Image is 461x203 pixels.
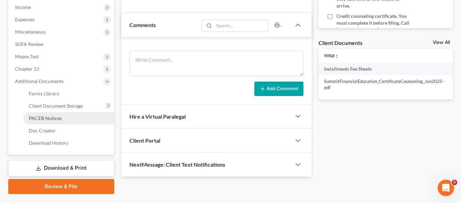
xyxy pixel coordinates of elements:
[129,22,156,28] span: Comments
[29,103,83,109] span: Client Document Storage
[335,54,339,58] i: unfold_more
[433,40,450,45] a: View All
[452,180,457,185] span: 5
[29,128,56,133] span: Doc Creator
[336,13,413,47] span: Credit counseling certificate. You must complete it before filing. Call [PHONE_NUMBER]. Call us i...
[324,53,339,58] a: Titleunfold_more
[319,75,450,94] td: SummitFinancialEducation_CertificateCounseling_Jan2025-pdf
[23,112,114,124] a: PACER Notices
[23,87,114,100] a: Forms Library
[8,179,114,194] a: Review & File
[10,38,114,50] a: SOFA Review
[438,180,454,196] iframe: Intercom live chat
[8,160,114,176] a: Download & Print
[15,41,44,47] span: SOFA Review
[129,137,160,144] span: Client Portal
[15,29,46,35] span: Miscellaneous
[129,113,186,120] span: Hire a Virtual Paralegal
[23,100,114,112] a: Client Document Storage
[29,115,62,121] span: PACER Notices
[23,137,114,149] a: Download History
[129,161,225,168] span: NextMessage: Client Text Notifications
[15,16,35,22] span: Expenses
[15,66,39,72] span: Chapter 13
[319,63,450,75] td: Installments Fee Sheets
[15,4,31,10] span: Income
[15,78,64,84] span: Additional Documents
[15,53,39,59] span: Means Test
[319,39,362,46] div: Client Documents
[214,20,269,32] input: Search...
[29,91,59,96] span: Forms Library
[23,124,114,137] a: Doc Creator
[254,82,303,96] button: Add Comment
[29,140,68,146] span: Download History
